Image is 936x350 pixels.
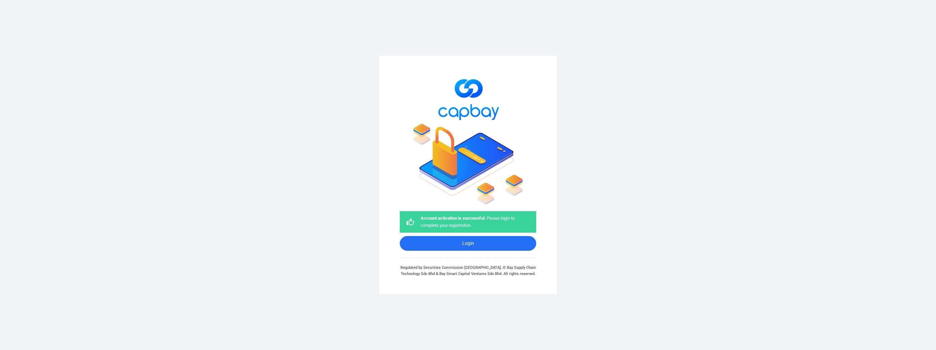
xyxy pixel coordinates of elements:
a: Login [400,236,536,251]
p: . Please login to complete your registration. [421,215,530,229]
span: Account activation is successful [421,216,484,221]
img: success [413,124,523,204]
div: Regulated by Securities Commission [GEOGRAPHIC_DATA]. © Bay Supply Chain Technology Sdn Bhd & Bay... [400,258,536,277]
img: logo [434,73,502,124]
